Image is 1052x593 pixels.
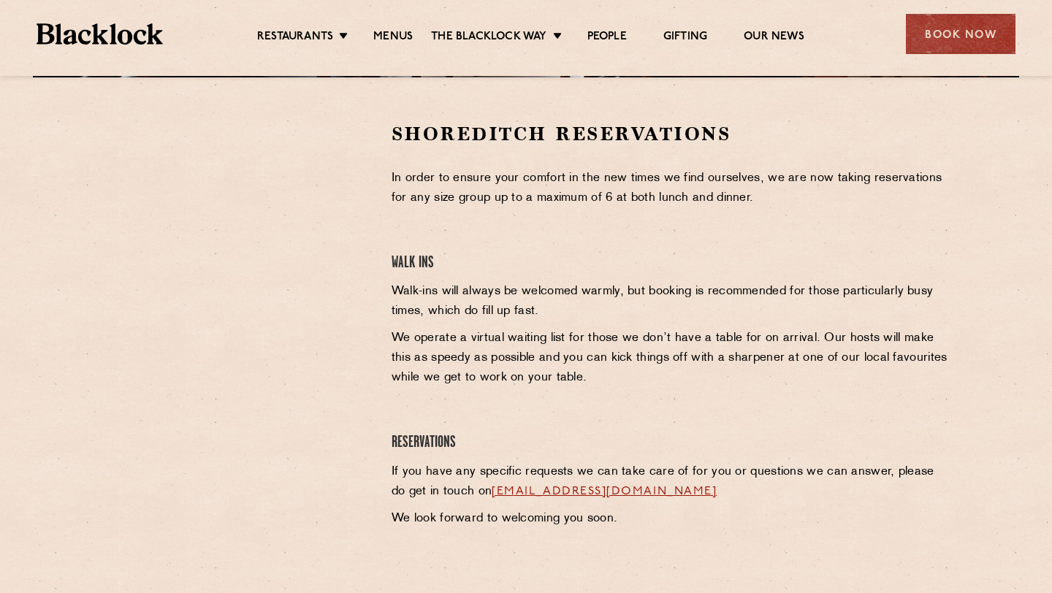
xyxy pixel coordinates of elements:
a: Our News [744,30,804,46]
a: Gifting [663,30,707,46]
a: The Blacklock Way [431,30,546,46]
p: We look forward to welcoming you soon. [392,509,952,529]
h4: Reservations [392,433,952,453]
a: People [587,30,627,46]
img: BL_Textured_Logo-footer-cropped.svg [37,23,163,45]
p: If you have any specific requests we can take care of for you or questions we can answer, please ... [392,462,952,502]
a: [EMAIL_ADDRESS][DOMAIN_NAME] [492,486,717,497]
a: Restaurants [257,30,333,46]
div: Book Now [906,14,1015,54]
iframe: OpenTable make booking widget [153,121,317,341]
p: Walk-ins will always be welcomed warmly, but booking is recommended for those particularly busy t... [392,282,952,321]
a: Menus [373,30,413,46]
p: We operate a virtual waiting list for those we don’t have a table for on arrival. Our hosts will ... [392,329,952,388]
h2: Shoreditch Reservations [392,121,952,147]
p: In order to ensure your comfort in the new times we find ourselves, we are now taking reservation... [392,169,952,208]
h4: Walk Ins [392,253,952,273]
